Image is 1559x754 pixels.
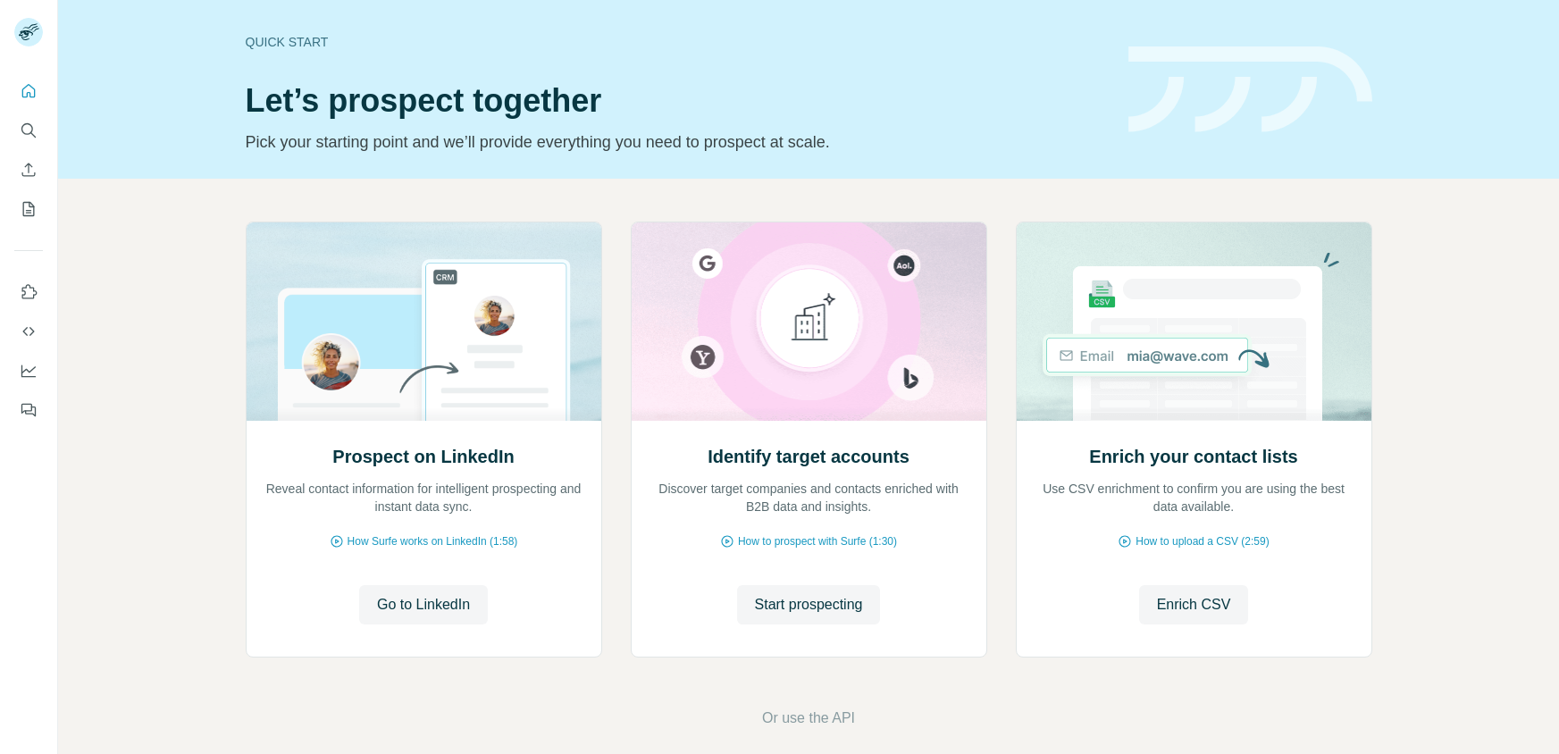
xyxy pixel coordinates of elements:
p: Discover target companies and contacts enriched with B2B data and insights. [650,480,968,515]
span: Start prospecting [755,594,863,616]
img: Prospect on LinkedIn [246,222,602,421]
button: Use Surfe on LinkedIn [14,276,43,308]
img: Identify target accounts [631,222,987,421]
p: Use CSV enrichment to confirm you are using the best data available. [1035,480,1354,515]
button: Go to LinkedIn [359,585,488,624]
button: Search [14,114,43,147]
span: How to upload a CSV (2:59) [1136,533,1269,549]
span: How to prospect with Surfe (1:30) [738,533,897,549]
span: How Surfe works on LinkedIn (1:58) [348,533,518,549]
button: Quick start [14,75,43,107]
button: Feedback [14,394,43,426]
button: Or use the API [762,708,855,729]
p: Reveal contact information for intelligent prospecting and instant data sync. [264,480,583,515]
img: Enrich your contact lists [1016,222,1372,421]
button: Enrich CSV [1139,585,1249,624]
img: banner [1128,46,1372,133]
h2: Identify target accounts [708,444,909,469]
button: Dashboard [14,355,43,387]
h2: Enrich your contact lists [1089,444,1297,469]
button: Start prospecting [737,585,881,624]
button: Use Surfe API [14,315,43,348]
h2: Prospect on LinkedIn [332,444,514,469]
p: Pick your starting point and we’ll provide everything you need to prospect at scale. [246,130,1107,155]
h1: Let’s prospect together [246,83,1107,119]
div: Quick start [246,33,1107,51]
span: Enrich CSV [1157,594,1231,616]
span: Go to LinkedIn [377,594,470,616]
button: Enrich CSV [14,154,43,186]
button: My lists [14,193,43,225]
